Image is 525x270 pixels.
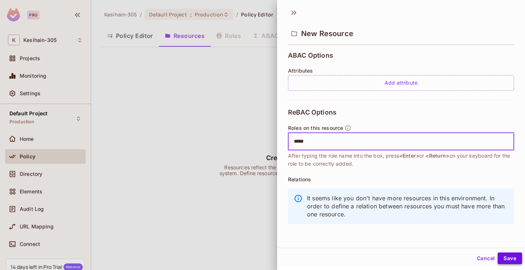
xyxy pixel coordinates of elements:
[399,153,419,159] span: <Enter>
[288,109,337,116] span: ReBAC Options
[474,252,498,264] button: Cancel
[288,125,343,131] span: Roles on this resource
[288,52,333,59] span: ABAC Options
[301,29,353,38] span: New Resource
[288,68,313,74] span: Attributes
[425,153,449,159] span: <Return>
[288,177,311,182] span: Relations
[288,152,514,168] span: After typing the role name into the box, press or on your keyboard for the role to be correctly a...
[498,252,522,264] button: Save
[307,194,508,218] p: It seems like you don't have more resources in this environment. In order to define a relation be...
[288,75,514,91] div: Add attribute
